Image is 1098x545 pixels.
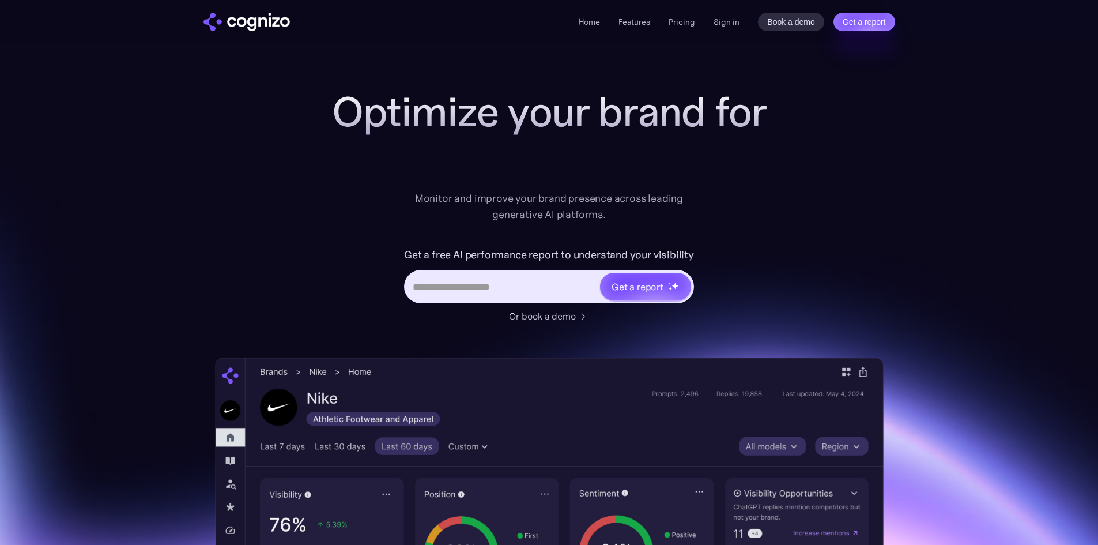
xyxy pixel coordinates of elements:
a: Pricing [669,17,695,27]
form: Hero URL Input Form [404,246,694,303]
h1: Optimize your brand for [319,89,780,135]
a: Get a report [833,13,895,31]
img: cognizo logo [203,13,290,31]
div: Or book a demo [509,309,576,323]
a: home [203,13,290,31]
a: Sign in [714,15,739,29]
div: Get a report [612,280,663,294]
img: star [669,287,673,291]
img: star [669,283,670,284]
img: star [671,282,679,290]
a: Get a reportstarstarstar [599,272,692,302]
a: Or book a demo [509,309,590,323]
a: Features [618,17,650,27]
a: Book a demo [758,13,824,31]
div: Monitor and improve your brand presence across leading generative AI platforms. [407,190,691,223]
a: Home [579,17,600,27]
label: Get a free AI performance report to understand your visibility [404,246,694,264]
